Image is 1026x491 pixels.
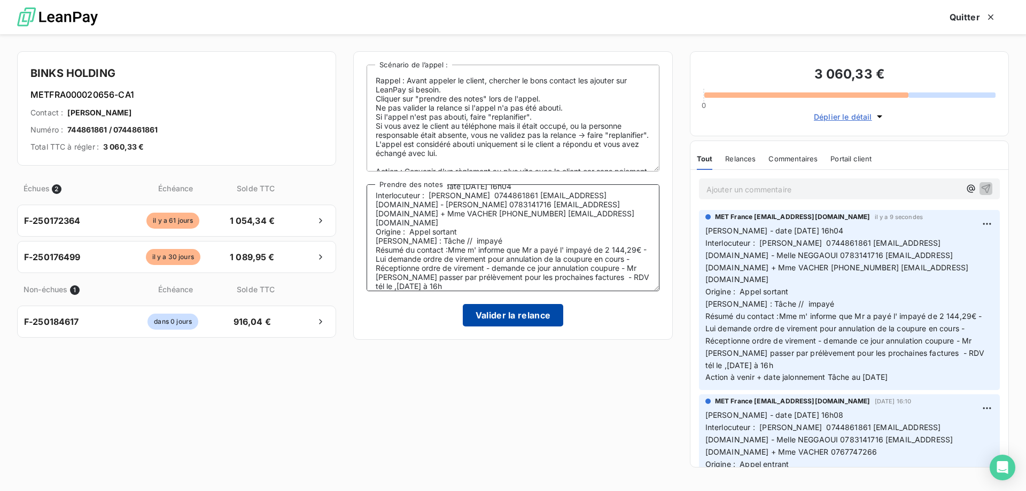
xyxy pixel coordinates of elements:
span: Échues [24,183,50,194]
textarea: Rappel : Avant appeler le client, chercher le bons contact les ajouter sur LeanPay si besoin. Cli... [367,65,659,172]
span: Contact : [30,107,63,118]
span: F-250172364 [24,214,81,227]
span: F-250176499 [24,251,81,263]
span: Solde TTC [228,284,284,295]
span: [PERSON_NAME] - date [DATE] 16h04 [705,226,844,235]
button: Déplier le détail [811,111,888,123]
span: Déplier le détail [814,111,872,122]
span: il y a 61 jours [146,213,199,229]
span: 3 060,33 € [103,142,144,152]
span: 1 [70,285,80,295]
span: Échéance [126,284,226,295]
span: [PERSON_NAME] - date [DATE] 16h08 [705,410,844,419]
h3: 3 060,33 € [703,65,996,86]
span: Solde TTC [228,183,284,194]
img: logo LeanPay [17,3,98,32]
span: MET France [EMAIL_ADDRESS][DOMAIN_NAME] [715,212,870,222]
textarea: [PERSON_NAME] - date [DATE] 16h04 Interlocuteur : [PERSON_NAME] 0744861861 [EMAIL_ADDRESS][DOMAIN... [367,184,659,291]
button: Valider la relance [463,304,564,326]
span: il y a 9 secondes [875,214,923,220]
span: 2 [52,184,61,194]
span: Numéro : [30,124,63,135]
h6: METFRA000020656-CA1 [30,88,323,101]
span: [DATE] 16:10 [875,398,912,404]
div: Open Intercom Messenger [990,455,1015,480]
span: Non-échues [24,284,68,295]
span: F-250184617 [24,315,79,328]
span: 916,04 € [224,315,280,328]
span: Relances [725,154,756,163]
span: 0 [702,101,706,110]
button: Quitter [937,6,1009,28]
span: dans 0 jours [147,314,198,330]
span: Échéance [126,183,226,194]
span: Commentaires [768,154,818,163]
span: 1 089,95 € [224,251,280,263]
span: [PERSON_NAME] [67,107,131,118]
h4: BINKS HOLDING [30,65,323,82]
span: 1 054,34 € [224,214,280,227]
span: Action à venir + date jalonnement Tâche au [DATE] [705,372,888,381]
span: Portail client [830,154,872,163]
span: Tout [697,154,713,163]
span: 744861861 / 0744861861 [67,124,158,135]
span: Total TTC à régler : [30,142,99,152]
span: il y a 30 jours [146,249,200,265]
span: MET France [EMAIL_ADDRESS][DOMAIN_NAME] [715,396,870,406]
span: Résumé du contact :Mme m' informe que Mr a payé l' impayé de 2 144,29€ - Lui demande ordre de vir... [705,311,987,370]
